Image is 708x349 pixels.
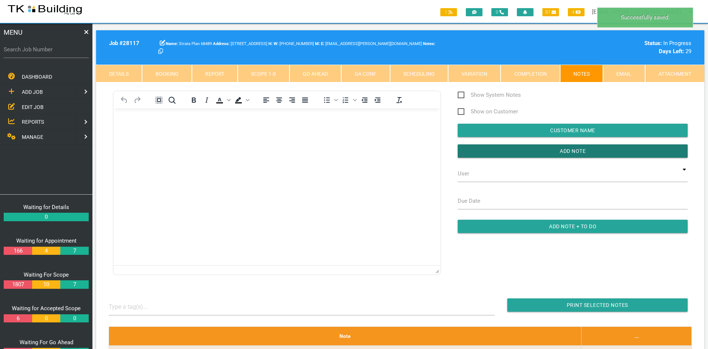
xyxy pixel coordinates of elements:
b: E: [321,41,324,46]
a: Email [603,65,645,82]
b: Notes: [423,41,435,46]
button: Align center [273,95,285,105]
span: Strata Plan 68489 [166,41,212,46]
a: 1807 [4,280,32,289]
span: 4 [568,8,585,16]
label: Due Date [458,197,480,205]
a: 0 [32,314,60,323]
a: 7 [60,247,88,255]
a: Scheduling [390,65,448,82]
img: s3file [7,4,82,16]
a: 166 [4,247,32,255]
a: GA Conf [341,65,390,82]
button: Redo [131,95,143,105]
span: DASHBOARD [22,74,52,80]
label: Search Job Number [4,45,89,54]
div: In Progress 29 [552,39,691,56]
a: 0 [4,213,89,221]
b: Name: [166,41,178,46]
a: Notes [560,65,603,82]
a: Waiting for Accepted Scope [12,305,81,312]
button: Decrease indent [358,95,371,105]
button: Find and replace [166,95,178,105]
button: Increase indent [371,95,384,105]
a: 6 [4,314,32,323]
b: Address: [213,41,230,46]
button: Justify [299,95,311,105]
a: Attachment [645,65,704,82]
div: Successfully saved. [597,7,693,28]
span: [EMAIL_ADDRESS][PERSON_NAME][DOMAIN_NAME] [321,41,422,46]
b: Status: [644,40,662,47]
button: Clear formatting [393,95,406,105]
span: ADD JOB [22,89,43,95]
span: 0 [491,8,508,16]
b: H: [268,41,272,46]
input: Customer Name [458,124,688,137]
a: Click here copy customer information. [158,48,163,55]
a: Booking [142,65,192,82]
div: Press the Up and Down arrow keys to resize the editor. [436,267,439,273]
a: 10 [32,280,60,289]
div: Numbered list [339,95,358,105]
button: Align left [260,95,272,105]
iframe: Rich Text Area [114,109,440,265]
button: Bold [187,95,200,105]
button: Undo [118,95,131,105]
span: Show on Customer [458,107,518,116]
span: 87 [542,8,559,16]
a: Details [96,65,142,82]
a: 4 [32,247,60,255]
b: W: [274,41,278,46]
span: MANAGE [22,134,43,140]
div: Bullet list [321,95,339,105]
span: MENU [4,27,23,37]
a: Waiting for Appointment [16,237,77,244]
input: Add Note + To Do [458,220,688,233]
a: Report [192,65,238,82]
a: Completion [501,65,560,82]
span: [PHONE_NUMBER] [274,41,314,46]
button: Italic [200,95,213,105]
input: Add Note [458,144,688,158]
div: Text color Black [213,95,232,105]
span: EDIT JOB [22,104,44,110]
a: 0 [60,314,88,323]
input: Type a tag(s)... [109,298,164,315]
span: [STREET_ADDRESS] [213,41,267,46]
a: Waiting for Details [23,204,69,211]
input: Print Selected Notes [507,298,688,312]
a: Waiting For Scope [24,271,69,278]
b: M: [315,41,320,46]
a: Variation [448,65,501,82]
a: Go Ahead [289,65,341,82]
a: Waiting For Go Ahead [20,339,73,346]
span: Show System Notes [458,90,521,100]
th: Note [109,326,581,345]
a: 7 [60,280,88,289]
a: Scope 1-0 [238,65,289,82]
span: REPORTS [22,119,44,125]
button: Align right [286,95,298,105]
th: ... [582,326,692,345]
button: Select all [153,95,165,105]
div: Background color Black [232,95,251,105]
span: 1 [440,8,457,16]
b: Job # 28117 [109,40,139,47]
b: Days Left: [659,48,684,55]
